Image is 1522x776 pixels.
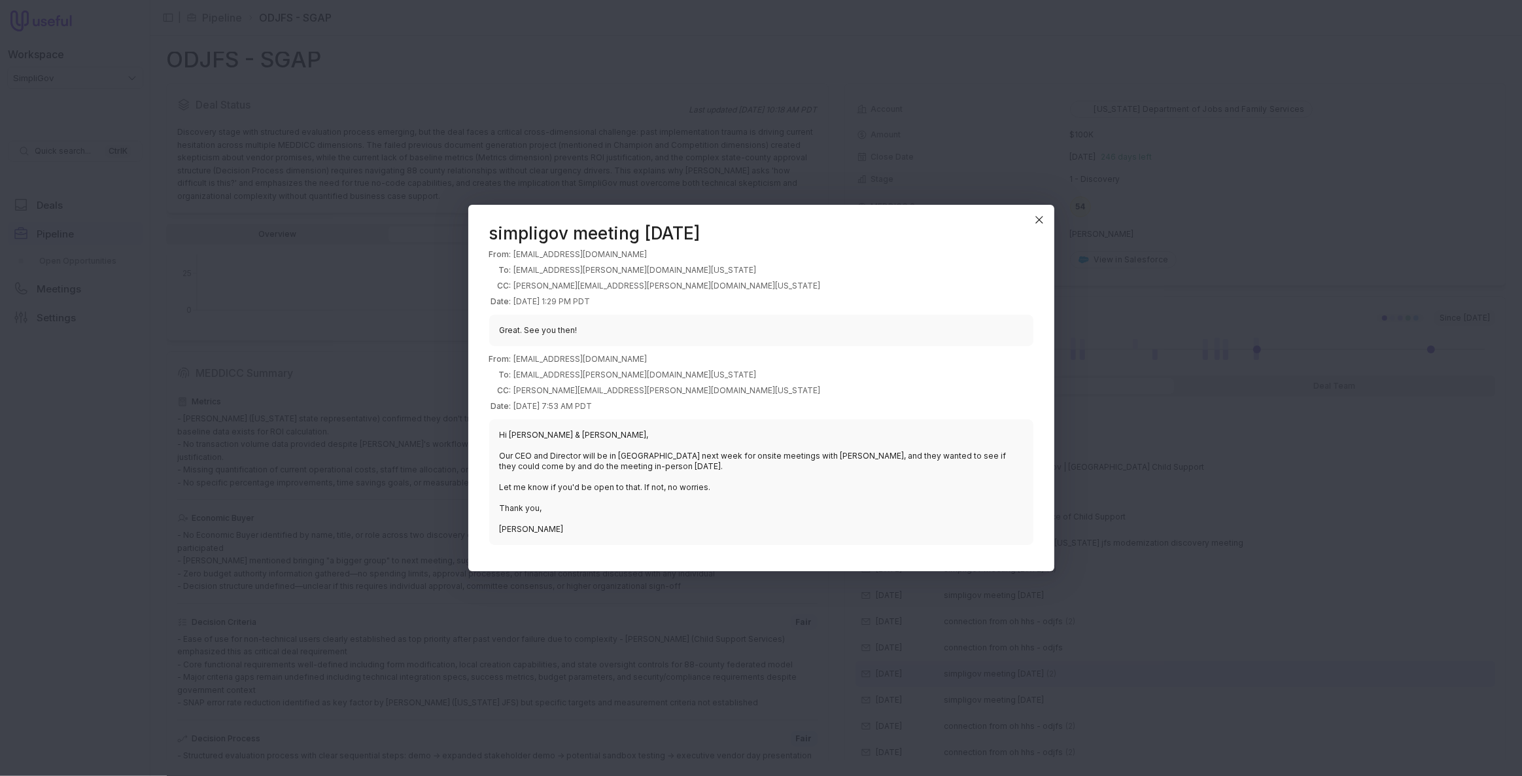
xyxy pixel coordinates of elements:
th: CC: [489,383,514,398]
td: [PERSON_NAME][EMAIL_ADDRESS][PERSON_NAME][DOMAIN_NAME][US_STATE] [514,383,821,398]
th: Date: [489,398,514,414]
th: CC: [489,278,514,294]
blockquote: Great. See you then! [489,315,1033,346]
th: To: [489,367,514,383]
td: [EMAIL_ADDRESS][DOMAIN_NAME] [514,351,821,367]
th: Date: [489,294,514,309]
td: [EMAIL_ADDRESS][PERSON_NAME][DOMAIN_NAME][US_STATE] [514,262,821,278]
blockquote: Hi [PERSON_NAME] & [PERSON_NAME], Our CEO and Director will be in [GEOGRAPHIC_DATA] next week for... [489,419,1033,545]
th: From: [489,351,514,367]
th: From: [489,247,514,262]
button: Close [1029,210,1049,230]
header: simpligov meeting [DATE] [489,226,1033,241]
td: [EMAIL_ADDRESS][DOMAIN_NAME] [514,247,821,262]
time: [DATE] 7:53 AM PDT [514,401,593,411]
td: [EMAIL_ADDRESS][PERSON_NAME][DOMAIN_NAME][US_STATE] [514,367,821,383]
th: To: [489,262,514,278]
time: [DATE] 1:29 PM PDT [514,296,591,306]
td: [PERSON_NAME][EMAIL_ADDRESS][PERSON_NAME][DOMAIN_NAME][US_STATE] [514,278,821,294]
